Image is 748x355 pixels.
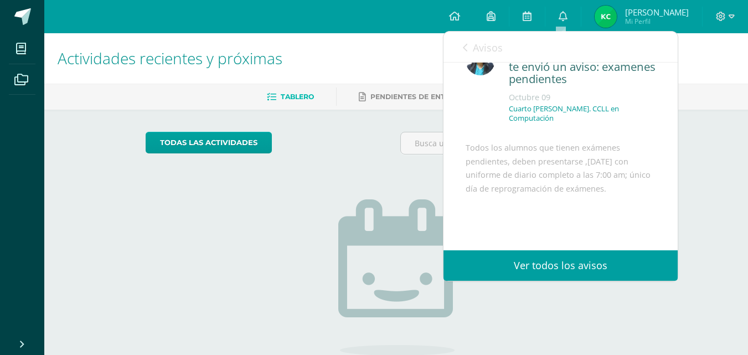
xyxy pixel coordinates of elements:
[509,104,656,123] p: Cuarto [PERSON_NAME]. CCLL en Computación
[267,88,314,106] a: Tablero
[401,132,646,154] input: Busca una actividad próxima aquí...
[509,60,656,86] div: te envió un aviso: examenes pendientes
[370,92,465,101] span: Pendientes de entrega
[359,88,465,106] a: Pendientes de entrega
[473,41,503,54] span: Avisos
[595,6,617,28] img: 18827d32ecbf6d96fb2bd37fe812f4f1.png
[443,250,678,281] a: Ver todos los avisos
[509,92,656,103] div: Octubre 09
[146,132,272,153] a: todas las Actividades
[625,7,689,18] span: [PERSON_NAME]
[625,17,689,26] span: Mi Perfil
[466,141,656,277] div: Todos los alumnos que tienen exámenes pendientes, deben presentarse ,[DATE] con uniforme de diari...
[58,48,282,69] span: Actividades recientes y próximas
[281,92,314,101] span: Tablero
